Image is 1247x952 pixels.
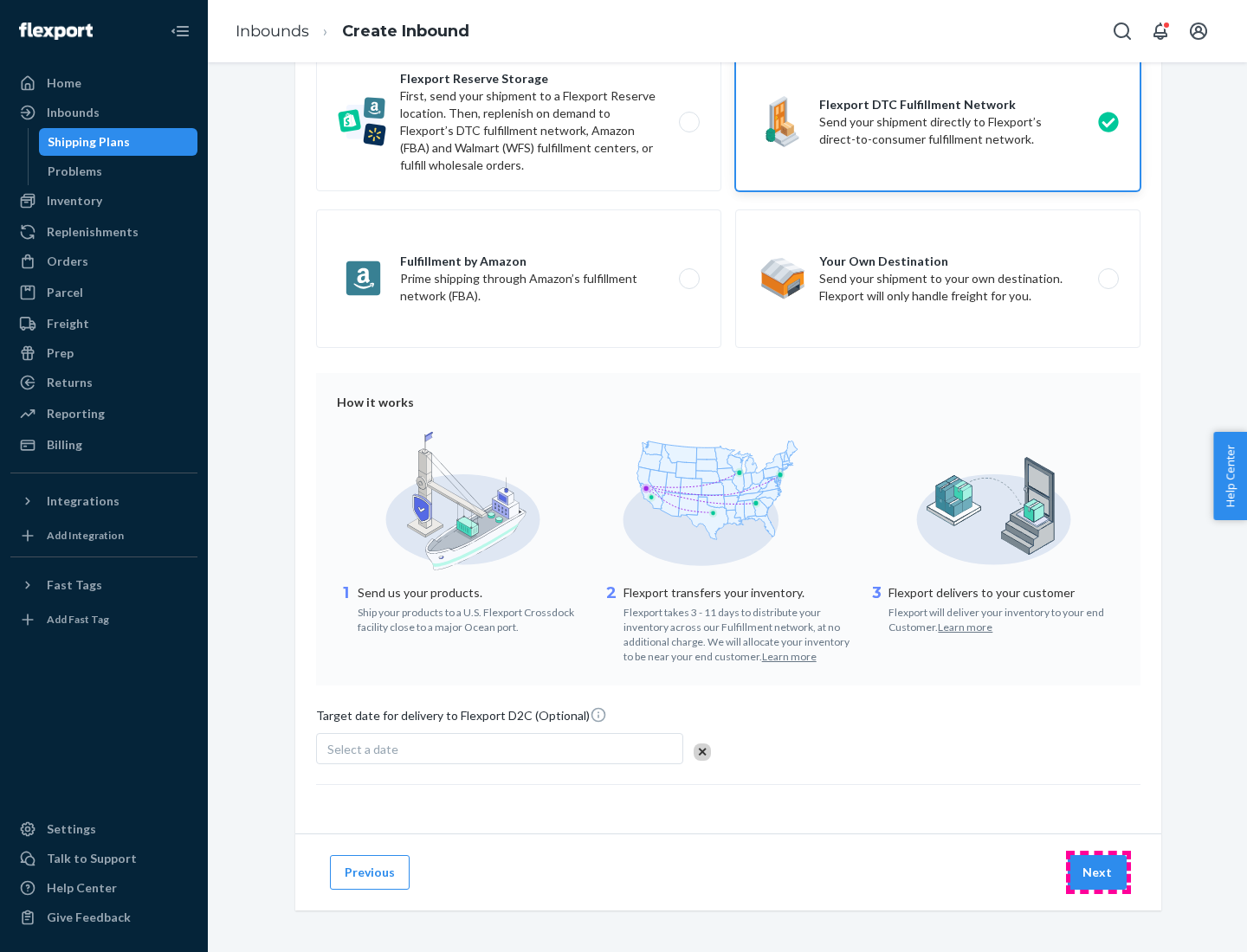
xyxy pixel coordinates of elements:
[623,584,855,601] p: Flexport transfers your inventory.
[10,431,197,459] a: Billing
[330,855,410,890] button: Previous
[316,706,607,731] span: Target date for delivery to Flexport D2C (Optional)
[10,571,197,599] button: Fast Tags
[47,820,96,838] div: Settings
[337,582,354,634] div: 1
[337,394,1120,411] div: How it works
[1213,432,1247,520] button: Help Center
[10,369,197,396] a: Returns
[10,845,197,872] a: Talk to Support
[47,104,100,121] div: Inbounds
[327,742,398,756] span: Select a date
[47,315,89,332] div: Freight
[47,192,102,209] div: Inventory
[47,909,131,926] div: Give Feedback
[10,99,197,126] a: Inbounds
[868,582,885,634] div: 3
[47,344,74,362] div: Prep
[47,253,88,270] div: Orders
[47,576,102,594] div: Fast Tags
[39,158,198,185] a: Problems
[1068,855,1127,890] button: Next
[10,187,197,215] a: Inventory
[1143,14,1178,48] button: Open notifications
[47,528,124,543] div: Add Integration
[10,400,197,428] a: Reporting
[342,22,469,41] a: Create Inbound
[19,23,93,40] img: Flexport logo
[1105,14,1140,48] button: Open Search Box
[623,601,855,665] div: Flexport takes 3 - 11 days to distribute your inventory across our Fulfillment network, at no add...
[10,874,197,902] a: Help Center
[47,374,93,391] div: Returns
[10,310,197,338] a: Freight
[10,606,197,634] a: Add Fast Tag
[603,582,620,665] div: 2
[47,284,83,301] div: Parcel
[47,436,82,453] div: Billing
[47,879,117,897] div: Help Center
[47,405,105,422] div: Reporting
[888,601,1120,634] div: Flexport will deliver your inventory to your end Customer.
[10,339,197,367] a: Prep
[47,223,139,241] div: Replenishments
[236,22,309,41] a: Inbounds
[47,492,120,510] div: Integrations
[938,620,992,634] button: Learn more
[762,649,817,664] button: Learn more
[222,6,483,57] ol: breadcrumbs
[358,584,589,601] p: Send us your products.
[47,850,137,867] div: Talk to Support
[888,584,1120,601] p: Flexport delivers to your customer
[10,522,197,550] a: Add Integration
[10,248,197,275] a: Orders
[47,612,109,627] div: Add Fast Tag
[10,218,197,246] a: Replenishments
[10,815,197,843] a: Settings
[39,128,198,156] a: Shipping Plans
[10,69,197,97] a: Home
[358,601,589,634] div: Ship your products to a U.S. Flexport Crossdock facility close to a major Ocean port.
[10,904,197,931] button: Give Feedback
[47,74,81,92] div: Home
[1181,14,1216,48] button: Open account menu
[48,163,102,180] div: Problems
[48,133,130,151] div: Shipping Plans
[163,14,197,48] button: Close Navigation
[10,279,197,306] a: Parcel
[10,487,197,515] button: Integrations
